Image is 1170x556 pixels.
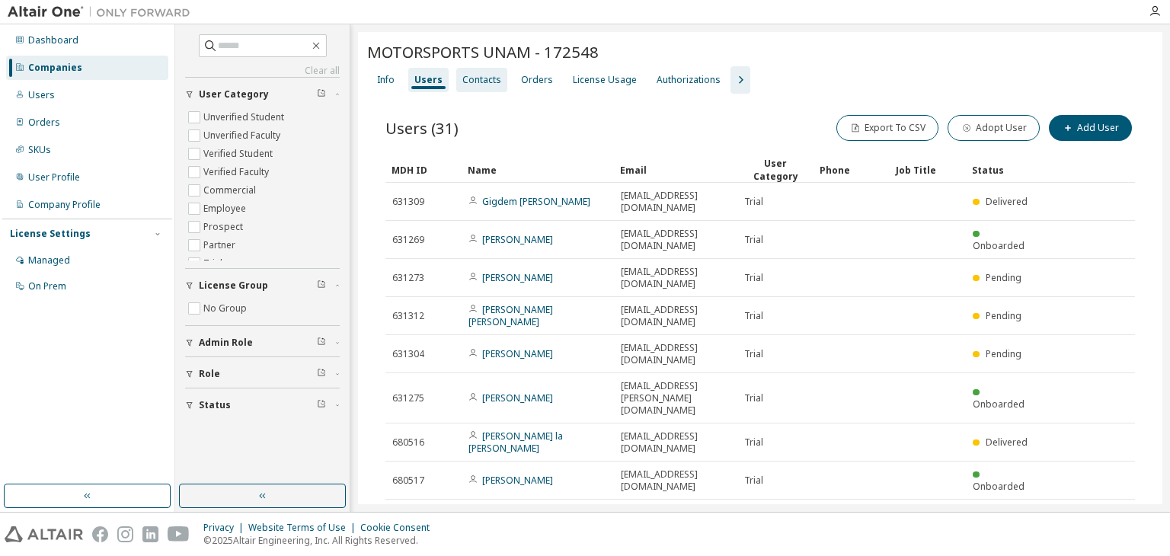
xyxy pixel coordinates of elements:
div: Company Profile [28,199,101,211]
div: On Prem [28,280,66,292]
div: Job Title [896,158,960,182]
span: Role [199,368,220,380]
a: [PERSON_NAME] [482,474,553,487]
span: 631304 [392,348,424,360]
div: Name [468,158,608,182]
div: Info [377,74,395,86]
button: Admin Role [185,326,340,359]
div: Users [28,89,55,101]
div: User Profile [28,171,80,184]
span: MOTORSPORTS UNAM - 172548 [367,41,599,62]
span: Onboarded [973,480,1025,493]
div: Email [620,158,731,182]
a: [PERSON_NAME] [482,391,553,404]
div: Orders [28,117,60,129]
div: Users [414,74,443,86]
label: Trial [203,254,225,273]
span: Trial [744,392,763,404]
label: Prospect [203,218,246,236]
img: facebook.svg [92,526,108,542]
img: linkedin.svg [142,526,158,542]
span: 631309 [392,196,424,208]
span: [EMAIL_ADDRESS][PERSON_NAME][DOMAIN_NAME] [621,380,730,417]
span: Clear filter [317,337,326,349]
button: Status [185,388,340,422]
label: Unverified Student [203,108,287,126]
img: Altair One [8,5,198,20]
span: 631275 [392,392,424,404]
span: [EMAIL_ADDRESS][DOMAIN_NAME] [621,342,730,366]
span: 680517 [392,475,424,487]
div: License Settings [10,228,91,240]
label: Verified Faculty [203,163,272,181]
span: Clear filter [317,399,326,411]
button: Role [185,357,340,391]
div: Phone [820,158,884,182]
div: Privacy [203,522,248,534]
span: Clear filter [317,88,326,101]
div: Dashboard [28,34,78,46]
button: Adopt User [948,115,1040,141]
img: instagram.svg [117,526,133,542]
a: Gigdem [PERSON_NAME] [482,195,590,208]
div: SKUs [28,144,51,156]
span: [EMAIL_ADDRESS][DOMAIN_NAME] [621,228,730,252]
span: [EMAIL_ADDRESS][DOMAIN_NAME] [621,430,730,455]
span: Pending [986,309,1021,322]
span: [EMAIL_ADDRESS][DOMAIN_NAME] [621,468,730,493]
span: Delivered [986,436,1028,449]
a: [PERSON_NAME] [482,271,553,284]
span: Trial [744,475,763,487]
span: Trial [744,234,763,246]
span: User Category [199,88,269,101]
a: [PERSON_NAME] [482,347,553,360]
span: [EMAIL_ADDRESS][DOMAIN_NAME] [621,304,730,328]
button: Add User [1049,115,1132,141]
a: [PERSON_NAME] la [PERSON_NAME] [468,430,563,455]
div: Companies [28,62,82,74]
span: License Group [199,280,268,292]
span: 631269 [392,234,424,246]
div: Contacts [462,74,501,86]
img: altair_logo.svg [5,526,83,542]
span: Users (31) [385,117,459,139]
label: Employee [203,200,249,218]
div: Managed [28,254,70,267]
span: Trial [744,310,763,322]
span: [EMAIL_ADDRESS][DOMAIN_NAME] [621,190,730,214]
button: User Category [185,78,340,111]
div: Status [972,158,1036,182]
label: Unverified Faculty [203,126,283,145]
div: Orders [521,74,553,86]
label: No Group [203,299,250,318]
label: Partner [203,236,238,254]
span: Pending [986,347,1021,360]
a: [PERSON_NAME] [PERSON_NAME] [468,303,553,328]
span: Admin Role [199,337,253,349]
div: License Usage [573,74,637,86]
span: Trial [744,272,763,284]
span: 631273 [392,272,424,284]
span: Pending [986,271,1021,284]
span: Onboarded [973,239,1025,252]
span: Delivered [986,195,1028,208]
span: Trial [744,348,763,360]
div: MDH ID [392,158,456,182]
span: Trial [744,196,763,208]
div: Cookie Consent [360,522,439,534]
label: Commercial [203,181,259,200]
span: Clear filter [317,280,326,292]
div: Authorizations [657,74,721,86]
span: Onboarded [973,398,1025,411]
button: License Group [185,269,340,302]
div: Website Terms of Use [248,522,360,534]
span: 680516 [392,436,424,449]
p: © 2025 Altair Engineering, Inc. All Rights Reserved. [203,534,439,547]
button: Export To CSV [836,115,938,141]
span: Trial [744,436,763,449]
label: Verified Student [203,145,276,163]
span: Clear filter [317,368,326,380]
span: [EMAIL_ADDRESS][DOMAIN_NAME] [621,266,730,290]
a: Clear all [185,65,340,77]
div: User Category [743,157,807,183]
